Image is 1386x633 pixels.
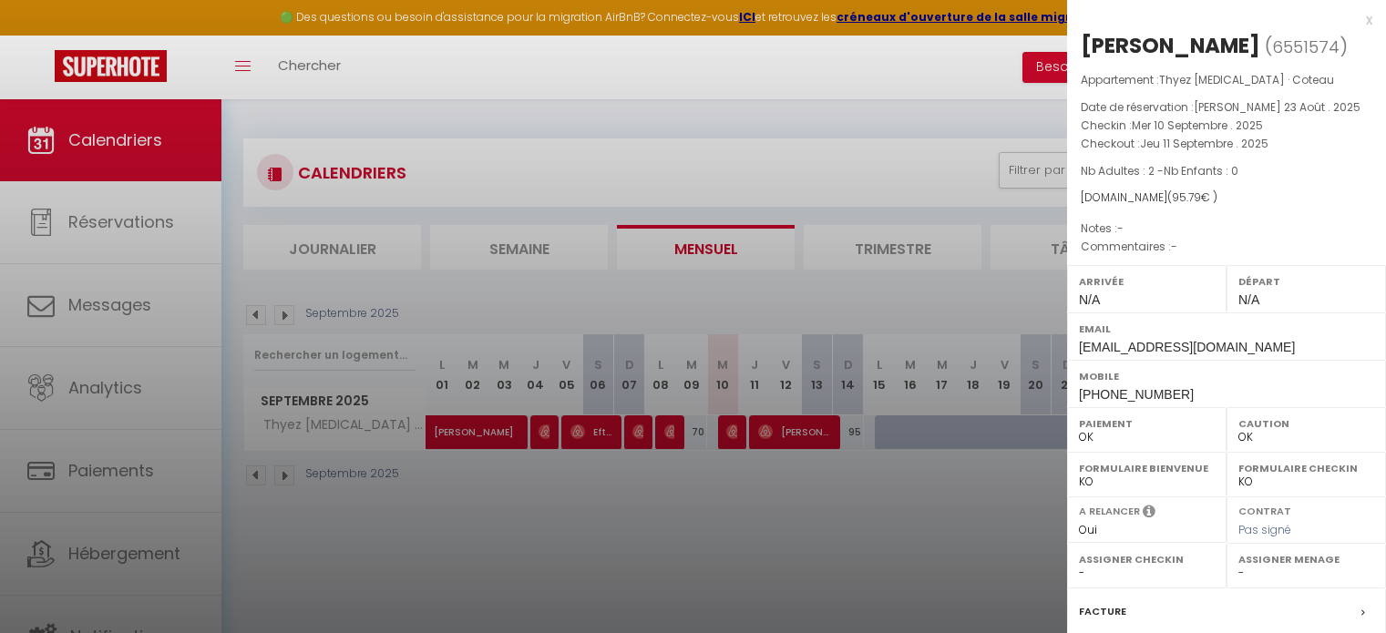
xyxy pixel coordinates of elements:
[1117,220,1124,236] span: -
[1081,189,1372,207] div: [DOMAIN_NAME]
[1081,71,1372,89] p: Appartement :
[1238,272,1374,291] label: Départ
[1238,522,1291,537] span: Pas signé
[1171,239,1177,254] span: -
[1140,136,1268,151] span: Jeu 11 Septembre . 2025
[1172,189,1201,205] span: 95.79
[1081,117,1372,135] p: Checkin :
[1079,504,1140,519] label: A relancer
[1081,31,1260,60] div: [PERSON_NAME]
[1132,117,1263,133] span: Mer 10 Septembre . 2025
[1159,72,1334,87] span: Thyez [MEDICAL_DATA] · Coteau
[1265,34,1348,59] span: ( )
[1238,414,1374,433] label: Caution
[1081,98,1372,117] p: Date de réservation :
[1272,36,1340,58] span: 6551574
[1079,292,1100,307] span: N/A
[1238,459,1374,477] label: Formulaire Checkin
[1079,340,1295,354] span: [EMAIL_ADDRESS][DOMAIN_NAME]
[1081,220,1372,238] p: Notes :
[1081,135,1372,153] p: Checkout :
[1167,189,1217,205] span: ( € )
[1143,504,1155,524] i: Sélectionner OUI si vous souhaiter envoyer les séquences de messages post-checkout
[1079,602,1126,621] label: Facture
[1079,550,1215,568] label: Assigner Checkin
[1067,9,1372,31] div: x
[1164,163,1238,179] span: Nb Enfants : 0
[1079,367,1374,385] label: Mobile
[1079,459,1215,477] label: Formulaire Bienvenue
[1081,238,1372,256] p: Commentaires :
[1081,163,1238,179] span: Nb Adultes : 2 -
[1238,550,1374,568] label: Assigner Menage
[1079,387,1194,402] span: [PHONE_NUMBER]
[1238,504,1291,516] label: Contrat
[1079,320,1374,338] label: Email
[1194,99,1360,115] span: [PERSON_NAME] 23 Août . 2025
[1079,272,1215,291] label: Arrivée
[1238,292,1259,307] span: N/A
[1079,414,1215,433] label: Paiement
